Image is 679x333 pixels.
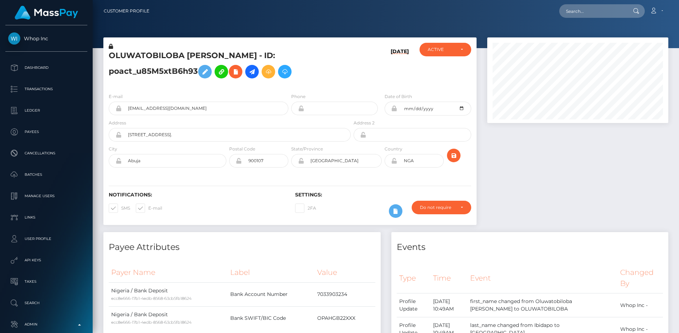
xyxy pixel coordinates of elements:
[618,263,663,293] th: Changed By
[109,146,117,152] label: City
[228,282,315,306] td: Bank Account Number
[420,43,471,56] button: ACTIVE
[315,263,375,282] th: Value
[5,80,87,98] a: Transactions
[8,234,84,244] p: User Profile
[109,50,347,82] h5: OLUWATOBILOBA [PERSON_NAME] - ID: poact_u85M5xtB6h93
[5,187,87,205] a: Manage Users
[431,263,468,293] th: Time
[5,166,87,184] a: Batches
[315,306,375,330] td: OPAHGB22XXX
[391,48,409,84] h6: [DATE]
[5,59,87,77] a: Dashboard
[295,204,316,213] label: 2FA
[397,241,663,253] h4: Events
[109,192,284,198] h6: Notifications:
[111,320,191,325] small: ecc8e666-17b1-4edb-8568-63cb5fb18624
[8,191,84,201] p: Manage Users
[468,263,618,293] th: Event
[5,144,87,162] a: Cancellations
[5,209,87,226] a: Links
[385,93,412,100] label: Date of Birth
[5,251,87,269] a: API Keys
[8,276,84,287] p: Taxes
[8,84,84,94] p: Transactions
[229,146,255,152] label: Postal Code
[109,241,375,253] h4: Payee Attributes
[8,105,84,116] p: Ledger
[468,293,618,317] td: first_name changed from Oluwatobiloba [PERSON_NAME] to OLUWATOBILOBA
[397,293,431,317] td: Profile Update
[291,146,323,152] label: State/Province
[412,201,471,214] button: Do not require
[291,93,305,100] label: Phone
[8,127,84,137] p: Payees
[8,319,84,330] p: Admin
[109,306,228,330] td: Nigeria / Bank Deposit
[420,205,454,210] div: Do not require
[397,263,431,293] th: Type
[8,62,84,73] p: Dashboard
[8,169,84,180] p: Batches
[8,212,84,223] p: Links
[5,294,87,312] a: Search
[245,65,259,78] a: Initiate Payout
[5,123,87,141] a: Payees
[354,120,375,126] label: Address 2
[431,293,468,317] td: [DATE] 10:49AM
[109,263,228,282] th: Payer Name
[109,93,123,100] label: E-mail
[618,293,663,317] td: Whop Inc -
[8,148,84,159] p: Cancellations
[8,32,20,45] img: Whop Inc
[111,296,191,301] small: ecc8e666-17b1-4edb-8568-63cb5fb18624
[559,4,626,18] input: Search...
[109,282,228,306] td: Nigeria / Bank Deposit
[136,204,162,213] label: E-mail
[228,306,315,330] td: Bank SWIFT/BIC Code
[104,4,149,19] a: Customer Profile
[5,102,87,119] a: Ledger
[109,204,130,213] label: SMS
[295,192,471,198] h6: Settings:
[5,273,87,291] a: Taxes
[228,263,315,282] th: Label
[8,255,84,266] p: API Keys
[428,47,454,52] div: ACTIVE
[5,230,87,248] a: User Profile
[385,146,402,152] label: Country
[109,120,126,126] label: Address
[315,282,375,306] td: 7033903234
[15,6,78,20] img: MassPay Logo
[5,35,87,42] span: Whop Inc
[8,298,84,308] p: Search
